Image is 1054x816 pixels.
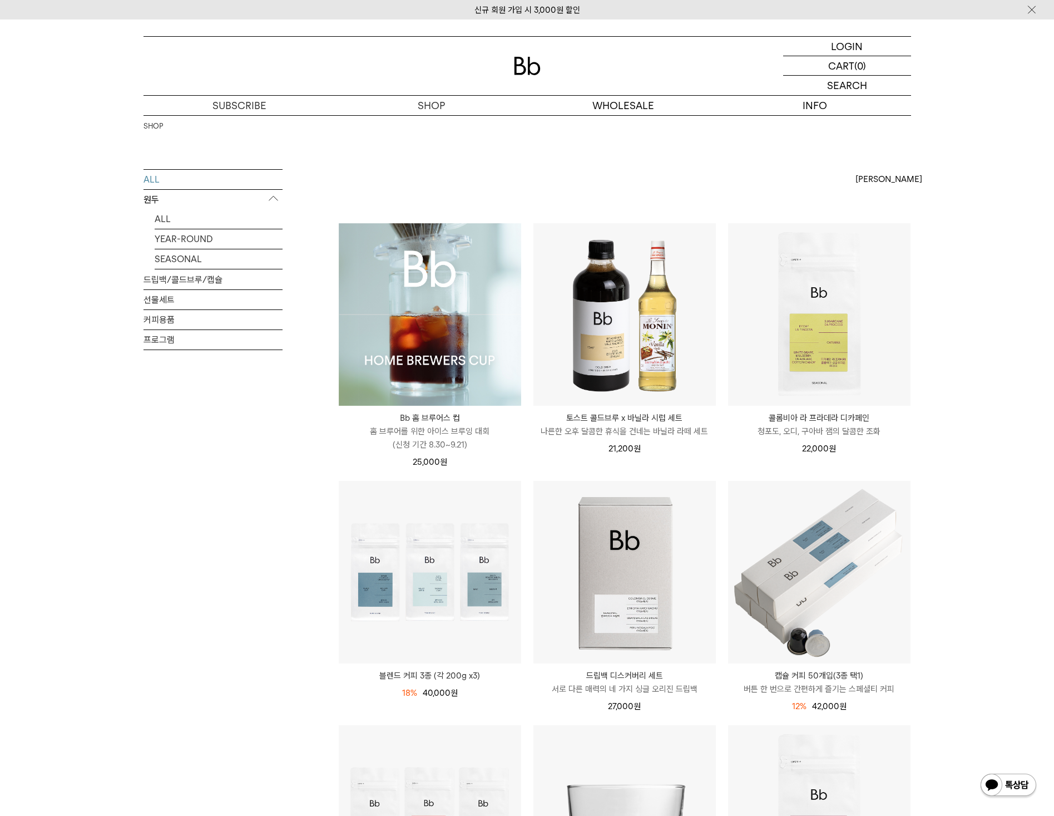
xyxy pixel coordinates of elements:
[335,96,527,115] a: SHOP
[728,669,911,696] a: 캡슐 커피 50개입(3종 택1) 버튼 한 번으로 간편하게 즐기는 스페셜티 커피
[855,173,922,186] span: [PERSON_NAME]
[812,701,847,711] span: 42,000
[143,270,283,289] a: 드립백/콜드브루/캡슐
[728,411,911,425] p: 콜롬비아 라 프라데라 디카페인
[533,481,716,663] img: 드립백 디스커버리 세트
[143,170,283,189] a: ALL
[533,411,716,438] a: 토스트 콜드브루 x 바닐라 시럽 세트 나른한 오후 달콤한 휴식을 건네는 바닐라 라떼 세트
[728,682,911,696] p: 버튼 한 번으로 간편하게 즐기는 스페셜티 커피
[792,700,806,713] div: 12%
[854,56,866,75] p: (0)
[831,37,863,56] p: LOGIN
[339,669,521,682] a: 블렌드 커피 3종 (각 200g x3)
[728,425,911,438] p: 청포도, 오디, 구아바 잼의 달콤한 조화
[527,96,719,115] p: WHOLESALE
[533,682,716,696] p: 서로 다른 매력의 네 가지 싱글 오리진 드립백
[339,223,521,406] img: Bb 홈 브루어스 컵
[533,669,716,696] a: 드립백 디스커버리 세트 서로 다른 매력의 네 가지 싱글 오리진 드립백
[440,457,447,467] span: 원
[155,229,283,249] a: YEAR-ROUND
[608,444,641,454] span: 21,200
[143,96,335,115] a: SUBSCRIBE
[634,444,641,454] span: 원
[829,444,836,454] span: 원
[828,56,854,75] p: CART
[634,701,641,711] span: 원
[339,411,521,451] a: Bb 홈 브루어스 컵 홈 브루어를 위한 아이스 브루잉 대회(신청 기간 8.30~9.21)
[728,411,911,438] a: 콜롬비아 라 프라데라 디카페인 청포도, 오디, 구아바 잼의 달콤한 조화
[783,37,911,56] a: LOGIN
[728,223,911,406] img: 콜롬비아 라 프라데라 디카페인
[533,411,716,425] p: 토스트 콜드브루 x 바닐라 시럽 세트
[339,411,521,425] p: Bb 홈 브루어스 컵
[155,209,283,229] a: ALL
[719,96,911,115] p: INFO
[827,76,867,95] p: SEARCH
[143,330,283,350] a: 프로그램
[783,56,911,76] a: CART (0)
[423,688,458,698] span: 40,000
[155,249,283,269] a: SEASONAL
[413,457,447,467] span: 25,000
[402,686,417,700] div: 18%
[474,5,580,15] a: 신규 회원 가입 시 3,000원 할인
[802,444,836,454] span: 22,000
[533,669,716,682] p: 드립백 디스커버리 세트
[839,701,847,711] span: 원
[608,701,641,711] span: 27,000
[979,773,1037,799] img: 카카오톡 채널 1:1 채팅 버튼
[143,290,283,309] a: 선물세트
[143,310,283,330] a: 커피용품
[339,425,521,451] p: 홈 브루어를 위한 아이스 브루잉 대회 (신청 기간 8.30~9.21)
[514,57,541,75] img: 로고
[451,688,458,698] span: 원
[143,121,163,132] a: SHOP
[728,669,911,682] p: 캡슐 커피 50개입(3종 택1)
[728,481,911,663] img: 캡슐 커피 50개입(3종 택1)
[533,223,716,406] img: 토스트 콜드브루 x 바닐라 시럽 세트
[533,425,716,438] p: 나른한 오후 달콤한 휴식을 건네는 바닐라 라떼 세트
[143,190,283,210] p: 원두
[339,481,521,663] img: 블렌드 커피 3종 (각 200g x3)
